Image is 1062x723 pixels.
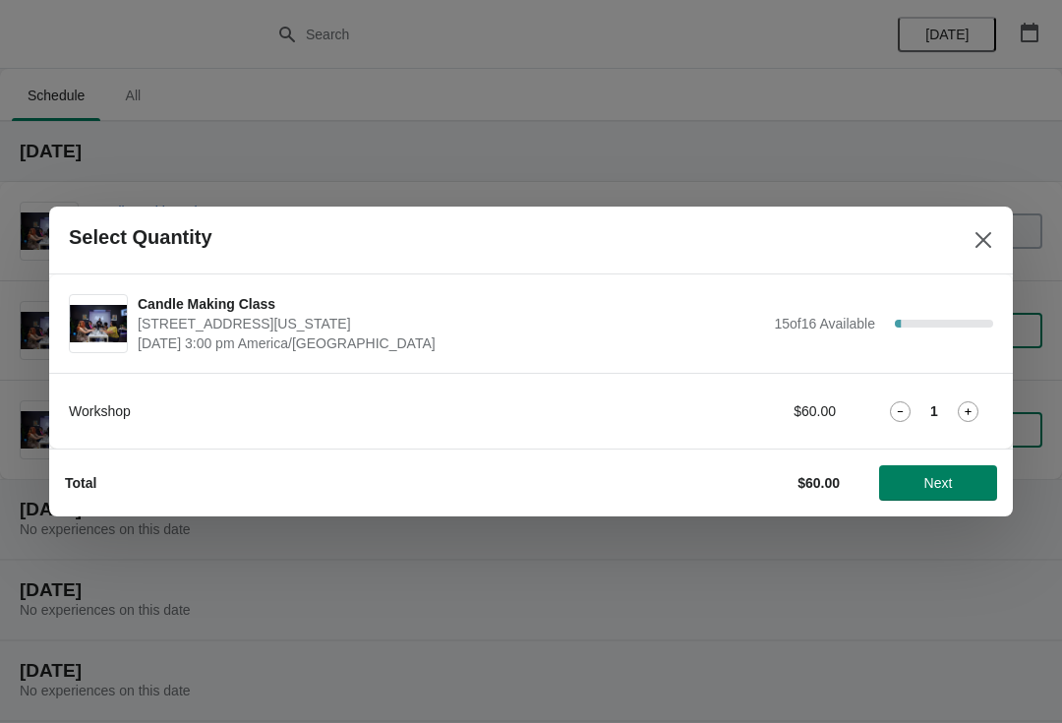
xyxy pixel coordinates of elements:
[774,316,875,331] span: 15 of 16 Available
[930,401,938,421] strong: 1
[138,294,764,314] span: Candle Making Class
[879,465,997,501] button: Next
[69,226,212,249] h2: Select Quantity
[138,333,764,353] span: [DATE] 3:00 pm America/[GEOGRAPHIC_DATA]
[966,222,1001,258] button: Close
[797,475,840,491] strong: $60.00
[69,401,615,421] div: Workshop
[138,314,764,333] span: [STREET_ADDRESS][US_STATE]
[924,475,953,491] span: Next
[70,305,127,343] img: Candle Making Class | 1252 North Milwaukee Avenue, Chicago, Illinois, USA | August 17 | 3:00 pm A...
[65,475,96,491] strong: Total
[654,401,836,421] div: $60.00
